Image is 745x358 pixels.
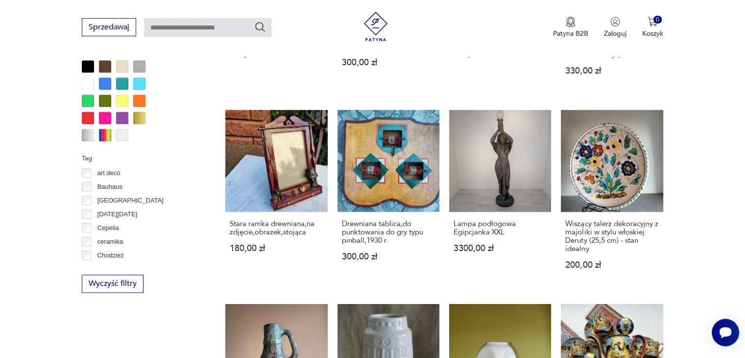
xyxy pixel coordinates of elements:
[553,29,588,38] p: Patyna B2B
[82,18,136,36] button: Sprzedawaj
[342,58,435,67] p: 300,00 zł
[97,168,120,179] p: art deco
[712,319,739,346] iframe: Smartsupp widget button
[97,250,124,261] p: Chodzież
[653,16,662,24] div: 0
[361,12,390,41] img: Patyna - sklep z meblami i dekoracjami vintage
[230,244,323,253] p: 180,00 zł
[561,110,663,288] a: Wiszący talerz dekoracyjny z majoliki w stylu włoskiej Deruty (25,5 cm) - stan idealnyWiszący tal...
[604,17,626,38] button: Zaloguj
[82,25,136,31] a: Sprzedawaj
[230,50,323,58] p: 180,00 zł
[97,223,119,233] p: Cepelia
[97,195,164,206] p: [GEOGRAPHIC_DATA]
[449,110,551,288] a: Lampa podłogowa Egipcjanka XXLLampa podłogowa Egipcjanka XXL3300,00 zł
[342,220,435,245] h3: Drewniana tablica,do punktowania do gry typu pinball,1930 r.
[604,29,626,38] p: Zaloguj
[342,253,435,261] p: 300,00 zł
[566,17,576,27] img: Ikona medalu
[230,220,323,236] h3: Stara ramka drewniana,na zdjęcie,obrazek,stojąca
[610,17,620,26] img: Ikonka użytkownika
[337,110,439,288] a: Drewniana tablica,do punktowania do gry typu pinball,1930 r.Drewniana tablica,do punktowania do g...
[648,17,657,26] img: Ikona koszyka
[82,153,202,164] p: Tag
[97,209,138,220] p: [DATE][DATE]
[642,17,663,38] button: 0Koszyk
[97,181,122,192] p: Bauhaus
[454,220,547,236] h3: Lampa podłogowa Egipcjanka XXL
[454,50,547,58] p: 180,00 zł
[642,29,663,38] p: Koszyk
[553,17,588,38] a: Ikona medaluPatyna B2B
[565,26,658,59] h3: Dekoracyjny, ścienny, ceramiczny talerz, [GEOGRAPHIC_DATA], Czechosłowacja, lata 60
[82,275,144,293] button: Wyczyść filtry
[454,244,547,253] p: 3300,00 zł
[225,110,327,288] a: Stara ramka drewniana,na zdjęcie,obrazek,stojącaStara ramka drewniana,na zdjęcie,obrazek,stojąca1...
[254,21,266,33] button: Szukaj
[565,220,658,253] h3: Wiszący talerz dekoracyjny z majoliki w stylu włoskiej Deruty (25,5 cm) - stan idealny
[97,236,123,247] p: ceramika
[97,264,122,275] p: Ćmielów
[553,17,588,38] button: Patyna B2B
[565,67,658,75] p: 330,00 zł
[565,261,658,269] p: 200,00 zł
